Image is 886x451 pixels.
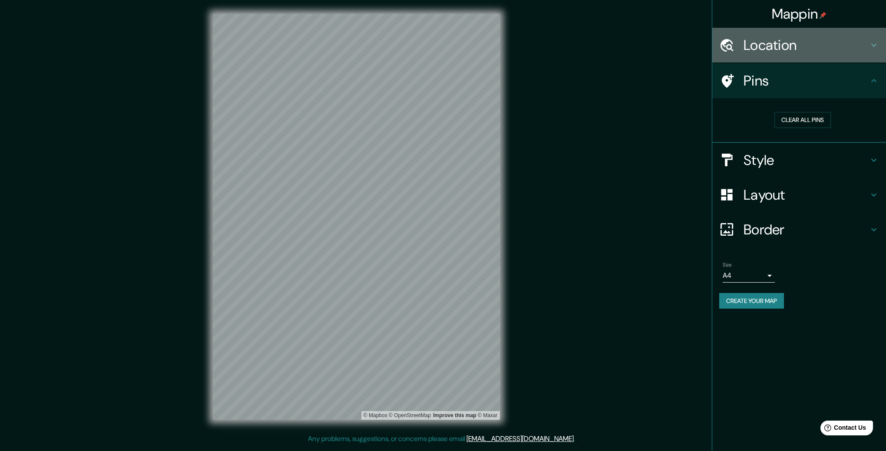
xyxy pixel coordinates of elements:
h4: Mappin [772,5,827,23]
h4: Border [744,221,869,238]
iframe: Help widget launcher [809,417,876,441]
canvas: Map [213,14,500,420]
div: Border [712,212,886,247]
a: Maxar [478,412,498,418]
div: Layout [712,178,886,212]
p: Any problems, suggestions, or concerns please email . [308,434,575,444]
div: . [576,434,578,444]
a: [EMAIL_ADDRESS][DOMAIN_NAME] [466,434,574,443]
a: Mapbox [364,412,387,418]
button: Clear all pins [774,112,831,128]
a: OpenStreetMap [389,412,431,418]
div: Style [712,143,886,178]
h4: Location [744,36,869,54]
div: Location [712,28,886,63]
div: . [575,434,576,444]
div: Pins [712,63,886,98]
h4: Style [744,151,869,169]
div: A4 [723,269,775,283]
h4: Pins [744,72,869,89]
img: pin-icon.png [820,12,826,19]
button: Create your map [719,293,784,309]
a: Map feedback [433,412,476,418]
label: Size [723,261,732,268]
h4: Layout [744,186,869,204]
